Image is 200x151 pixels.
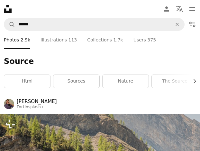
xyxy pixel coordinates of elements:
[4,57,196,67] h1: Source
[103,75,149,88] a: nature
[68,36,77,43] span: 113
[4,75,50,88] a: html
[147,36,156,43] span: 375
[189,75,196,88] button: scroll list to the right
[41,31,77,49] a: Illustrations 113
[17,98,57,105] a: [PERSON_NAME]
[133,31,156,49] a: Users 375
[23,105,44,109] a: Unsplash+
[87,31,123,49] a: Collections 1.7k
[152,75,198,88] a: the source
[53,75,99,88] a: sources
[4,18,185,31] form: Find visuals sitewide
[4,99,14,109] img: Go to Dario Brönnimann's profile
[113,36,123,43] span: 1.7k
[160,3,173,15] a: Log in / Sign up
[186,18,199,31] button: Filters
[17,105,57,110] div: For
[4,18,15,31] button: Search Unsplash
[170,18,184,31] button: Clear
[4,5,12,13] a: Home — Unsplash
[173,3,186,15] button: Language
[186,3,199,15] button: Menu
